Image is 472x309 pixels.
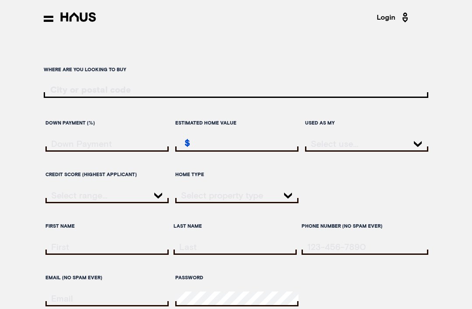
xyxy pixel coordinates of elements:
label: Phone Number (no spam ever) [302,219,428,234]
input: tel [304,243,428,252]
input: ratesLocationInput [44,85,428,95]
label: Where are you looking to buy [44,62,428,77]
input: downPayment [48,139,169,149]
a: Login [377,10,411,24]
input: estimatedHomeValue [177,139,298,149]
label: Home Type [175,167,298,182]
label: Down Payment (%) [45,115,169,131]
label: Password [175,270,298,285]
label: Estimated home value [175,115,298,131]
input: password [177,292,298,306]
label: Last Name [174,219,297,234]
label: First Name [45,219,169,234]
label: Email (no spam ever) [45,270,169,285]
label: Credit score (highest applicant) [45,167,169,182]
input: firstName [48,243,169,252]
input: lastName [176,243,297,252]
div: $ [177,136,190,152]
input: email [48,294,169,303]
label: Used as my [305,115,428,131]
